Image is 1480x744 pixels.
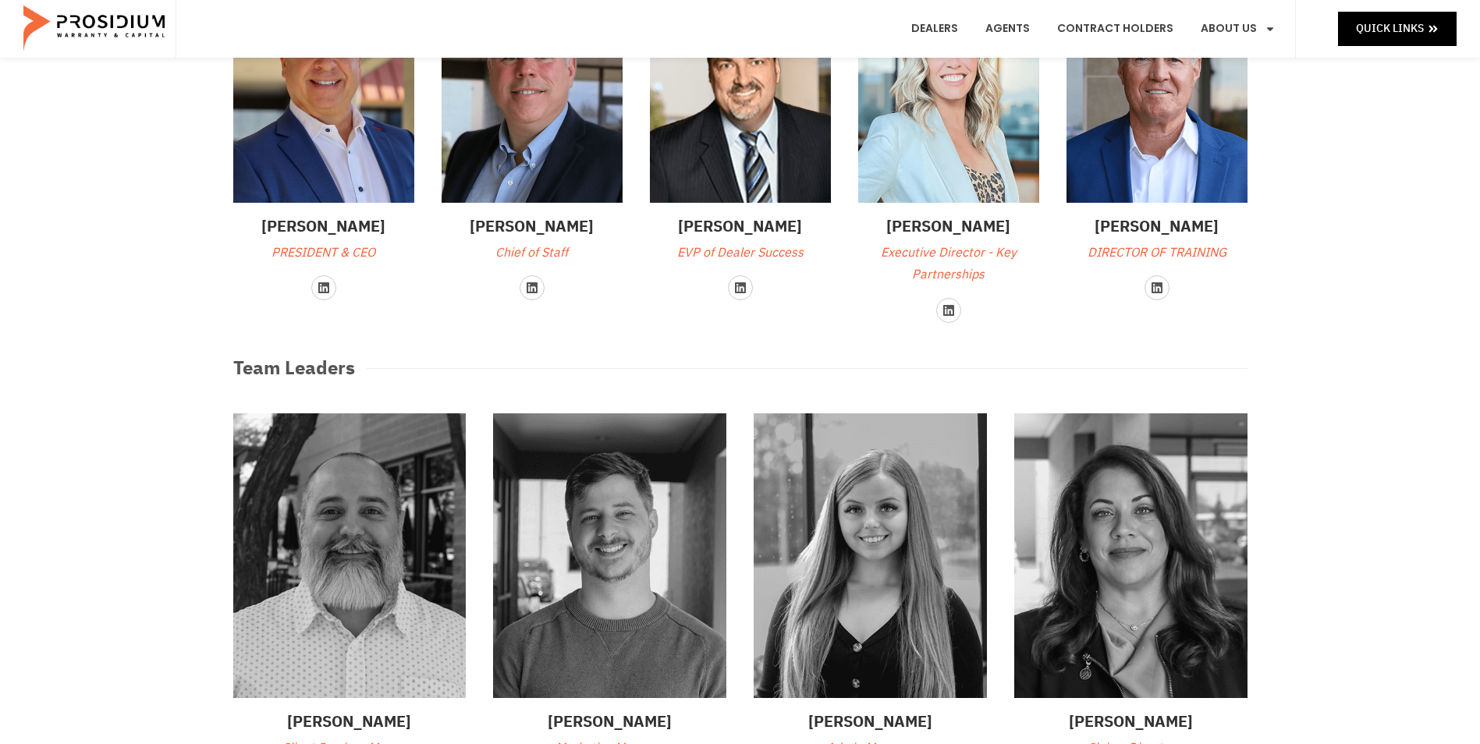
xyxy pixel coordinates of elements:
[754,710,987,733] h3: [PERSON_NAME]
[442,242,623,264] p: Chief of Staff
[1014,710,1248,733] h3: [PERSON_NAME]
[858,214,1039,238] h3: [PERSON_NAME]
[493,710,726,733] h3: [PERSON_NAME]
[233,710,467,733] h3: [PERSON_NAME]
[1067,214,1248,238] h3: [PERSON_NAME]
[650,214,831,238] h3: [PERSON_NAME]
[233,214,414,238] h3: [PERSON_NAME]
[233,354,355,382] h3: Team Leaders
[650,242,831,264] p: EVP of Dealer Success
[1338,12,1457,45] a: Quick Links
[1356,19,1424,38] span: Quick Links
[881,243,1017,285] span: Executive Director - Key Partnerships
[1067,242,1248,264] p: DIRECTOR OF TRAINING
[233,242,414,264] p: PRESIDENT & CEO
[442,214,623,238] h3: [PERSON_NAME]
